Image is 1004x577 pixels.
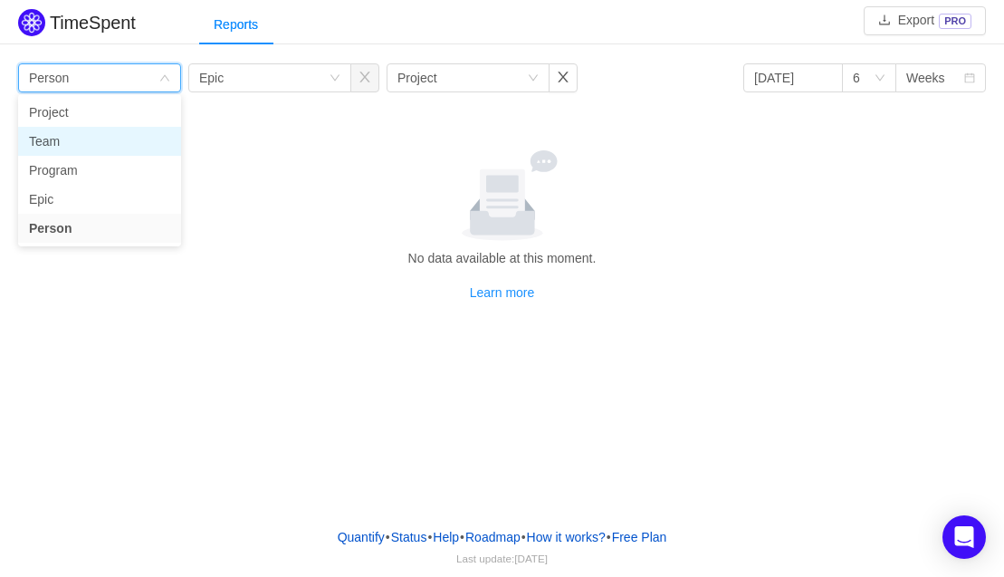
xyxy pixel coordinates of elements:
[18,214,181,243] li: Person
[942,515,986,559] div: Open Intercom Messenger
[386,530,390,544] span: •
[337,524,386,551] a: Quantify
[460,530,464,544] span: •
[906,64,945,91] div: Weeks
[427,530,432,544] span: •
[18,9,45,36] img: Quantify logo
[432,524,460,551] a: Help
[964,72,975,85] i: icon: calendar
[330,72,340,85] i: icon: down
[199,5,273,45] div: Reports
[18,98,181,127] li: Project
[29,64,69,91] div: Person
[526,524,607,551] button: How it works?
[743,63,843,92] input: Start date
[18,156,181,185] li: Program
[521,530,526,544] span: •
[397,64,437,91] div: Project
[390,524,428,551] a: Status
[456,553,548,564] span: Last update:
[549,63,578,92] button: icon: close
[18,185,181,214] li: Epic
[350,63,379,92] button: icon: close
[199,64,224,91] div: Epic
[853,64,860,91] div: 6
[159,72,170,85] i: icon: down
[528,72,539,85] i: icon: down
[607,530,611,544] span: •
[408,251,597,265] span: No data available at this moment.
[18,127,181,156] li: Team
[470,285,535,300] a: Learn more
[514,553,548,564] span: [DATE]
[50,13,136,33] h2: TimeSpent
[875,72,885,85] i: icon: down
[864,6,986,35] button: icon: downloadExportPRO
[611,524,668,551] button: Free Plan
[464,524,521,551] a: Roadmap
